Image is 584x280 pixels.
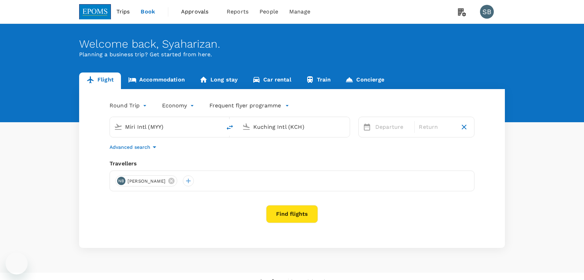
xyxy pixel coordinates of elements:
[217,126,218,127] button: Open
[79,4,111,19] img: EPOMS SDN BHD
[110,143,159,151] button: Advanced search
[115,175,177,186] div: NB[PERSON_NAME]
[79,73,121,89] a: Flight
[345,126,346,127] button: Open
[209,102,289,110] button: Frequent flyer programme
[123,178,170,185] span: [PERSON_NAME]
[222,119,238,136] button: delete
[162,100,196,111] div: Economy
[110,100,148,111] div: Round Trip
[338,73,391,89] a: Concierge
[266,205,318,223] button: Find flights
[299,73,338,89] a: Train
[121,73,192,89] a: Accommodation
[227,8,248,16] span: Reports
[110,160,474,168] div: Travellers
[141,8,155,16] span: Book
[181,8,216,16] span: Approvals
[117,177,125,185] div: NB
[110,144,150,151] p: Advanced search
[480,5,494,19] div: SB
[289,8,310,16] span: Manage
[419,123,454,131] p: Return
[116,8,130,16] span: Trips
[6,252,28,274] iframe: Button to launch messaging window
[253,122,335,132] input: Going to
[245,73,299,89] a: Car rental
[79,38,505,50] div: Welcome back , Syaharizan .
[79,50,505,59] p: Planning a business trip? Get started from here.
[375,123,410,131] p: Departure
[125,122,207,132] input: Depart from
[260,8,278,16] span: People
[209,102,281,110] p: Frequent flyer programme
[192,73,245,89] a: Long stay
